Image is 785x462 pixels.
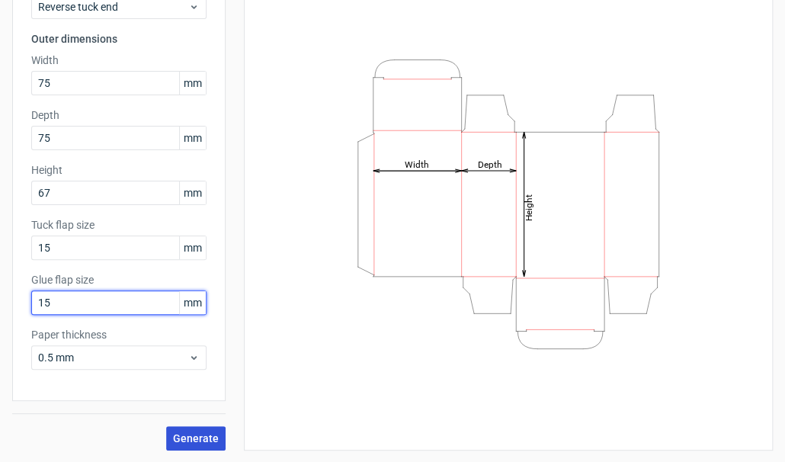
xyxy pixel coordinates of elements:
[173,433,219,444] span: Generate
[166,426,226,451] button: Generate
[31,31,207,47] h3: Outer dimensions
[179,236,206,259] span: mm
[31,107,207,123] label: Depth
[38,350,188,365] span: 0.5 mm
[179,72,206,95] span: mm
[179,181,206,204] span: mm
[524,194,534,220] tspan: Height
[31,162,207,178] label: Height
[179,291,206,314] span: mm
[405,159,429,169] tspan: Width
[31,272,207,287] label: Glue flap size
[31,327,207,342] label: Paper thickness
[31,53,207,68] label: Width
[31,217,207,233] label: Tuck flap size
[478,159,502,169] tspan: Depth
[179,127,206,149] span: mm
